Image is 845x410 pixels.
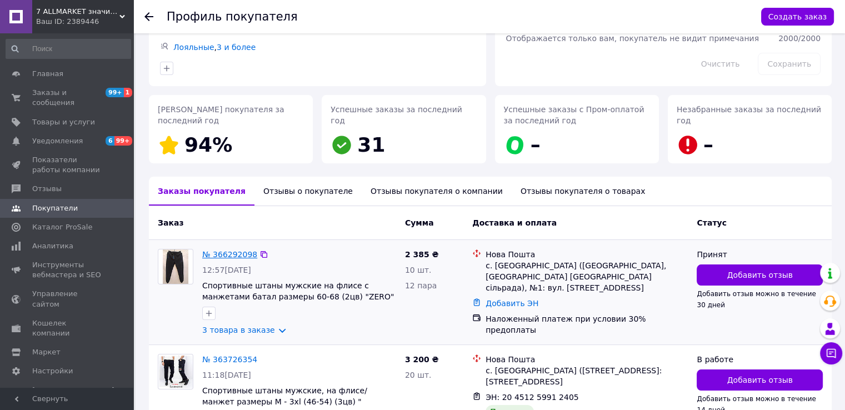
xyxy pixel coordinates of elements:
[486,249,688,260] div: Нова Пошта
[158,218,183,227] span: Заказ
[158,354,193,389] a: Фото товару
[149,177,254,206] div: Заказы покупателя
[202,281,394,312] a: Спортивные штаны мужские на флисе с манжетами батал размеры 60-68 (2цв) "ZERO" недорого от прямог...
[32,69,63,79] span: Главная
[32,88,103,108] span: Заказы и сообщения
[820,342,842,364] button: Чат с покупателем
[405,281,437,290] span: 12 пара
[158,249,193,284] a: Фото товару
[512,177,654,206] div: Отзывы покупателя о товарах
[202,326,275,334] a: 3 товара в заказе
[167,10,298,23] h1: Профиль покупателя
[778,34,821,43] span: 2000 / 2000
[32,117,95,127] span: Товары и услуги
[36,17,133,27] div: Ваш ID: 2389446
[331,105,462,125] span: Успешные заказы за последний год
[106,88,124,97] span: 99+
[472,218,557,227] span: Доставка и оплата
[506,34,759,43] span: Отображается только вам, покупатель не видит примечания
[357,133,385,156] span: 31
[32,184,62,194] span: Отзывы
[504,105,644,125] span: Успешные заказы с Пром-оплатой за последний год
[362,177,512,206] div: Отзывы покупателя о компании
[405,371,432,379] span: 20 шт.
[32,347,61,357] span: Маркет
[144,11,153,22] div: Вернуться назад
[6,39,131,59] input: Поиск
[486,313,688,336] div: Наложенный платеж при условии 30% предоплаты
[32,289,103,309] span: Управление сайтом
[486,299,538,308] a: Добавить ЭН
[697,354,823,365] div: В работе
[703,133,713,156] span: –
[727,374,793,386] span: Добавить отзыв
[32,366,73,376] span: Настройки
[124,88,133,97] span: 1
[697,369,823,391] button: Добавить отзыв
[184,133,232,156] span: 94%
[202,250,257,259] a: № 366292098
[405,250,439,259] span: 2 385 ₴
[158,105,284,125] span: [PERSON_NAME] покупателя за последний год
[697,249,823,260] div: Принят
[32,155,103,175] span: Показатели работы компании
[697,290,816,309] span: Добавить отзыв можно в течение 30 дней
[158,356,193,388] img: Фото товару
[677,105,821,125] span: Незабранные заказы за последний год
[697,218,726,227] span: Статус
[32,241,73,251] span: Аналитика
[163,249,189,284] img: Фото товару
[32,318,103,338] span: Кошелек компании
[405,266,432,274] span: 10 шт.
[32,260,103,280] span: Инструменты вебмастера и SEO
[486,365,688,387] div: с. [GEOGRAPHIC_DATA] ([STREET_ADDRESS]: [STREET_ADDRESS]
[531,133,541,156] span: –
[486,260,688,293] div: с. [GEOGRAPHIC_DATA] ([GEOGRAPHIC_DATA], [GEOGRAPHIC_DATA] [GEOGRAPHIC_DATA] сільрада), №1: вул. ...
[32,222,92,232] span: Каталог ProSale
[36,7,119,17] span: 7 ALLMARKET значительно дешевле!
[171,39,477,55] div: ,
[217,43,256,52] a: 3 и более
[254,177,362,206] div: Отзывы о покупателе
[486,393,579,402] span: ЭН: 20 4512 5991 2405
[202,266,251,274] span: 12:57[DATE]
[727,269,793,281] span: Добавить отзыв
[202,355,257,364] a: № 363726354
[405,355,439,364] span: 3 200 ₴
[173,43,214,52] a: Лояльные
[32,136,83,146] span: Уведомления
[405,218,434,227] span: Сумма
[486,354,688,365] div: Нова Пошта
[114,136,133,146] span: 99+
[202,371,251,379] span: 11:18[DATE]
[106,136,114,146] span: 6
[697,264,823,286] button: Добавить отзыв
[761,8,834,26] button: Создать заказ
[32,203,78,213] span: Покупатели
